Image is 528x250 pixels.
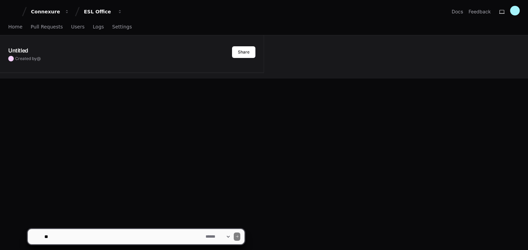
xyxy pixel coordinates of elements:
a: Home [8,19,22,35]
span: Users [71,25,85,29]
a: Docs [452,8,463,15]
a: Settings [112,19,132,35]
span: Pull Requests [31,25,63,29]
span: Logs [93,25,104,29]
button: Feedback [469,8,491,15]
button: ESL Office [81,5,125,18]
span: Home [8,25,22,29]
div: Connexure [31,8,60,15]
span: Created by [15,56,41,61]
a: Users [71,19,85,35]
h1: Untitled [8,46,28,55]
button: Connexure [28,5,72,18]
a: Pull Requests [31,19,63,35]
a: Logs [93,19,104,35]
div: ESL Office [84,8,113,15]
button: Share [232,46,255,58]
span: @ [37,56,41,61]
span: Settings [112,25,132,29]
